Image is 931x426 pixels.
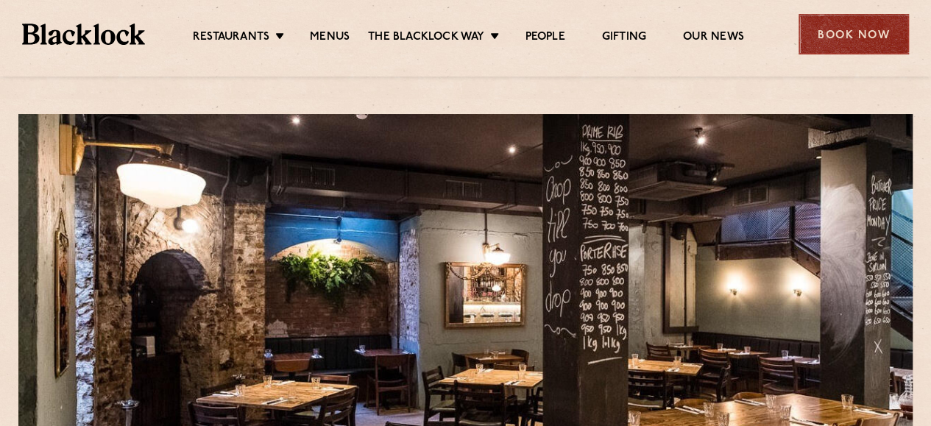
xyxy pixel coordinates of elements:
div: Book Now [799,14,909,54]
a: Menus [310,30,350,46]
a: The Blacklock Way [368,30,484,46]
a: Restaurants [193,30,269,46]
img: BL_Textured_Logo-footer-cropped.svg [22,24,145,44]
a: People [525,30,564,46]
a: Our News [683,30,744,46]
a: Gifting [602,30,646,46]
